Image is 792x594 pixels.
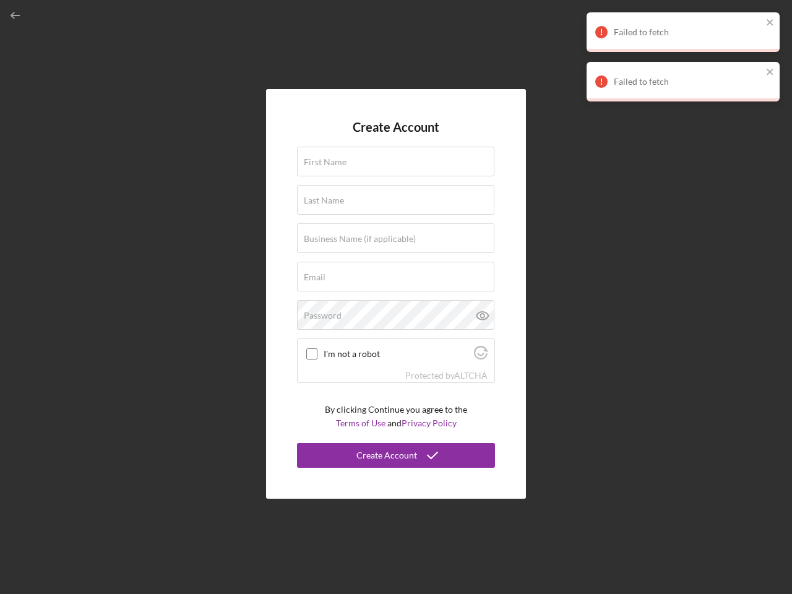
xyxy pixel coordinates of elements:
p: By clicking Continue you agree to the and [325,403,467,431]
label: I'm not a robot [324,349,470,359]
a: Visit Altcha.org [454,370,488,381]
label: Email [304,272,325,282]
label: Last Name [304,196,344,205]
label: Password [304,311,342,321]
a: Terms of Use [336,418,385,428]
label: First Name [304,157,346,167]
h4: Create Account [353,120,439,134]
button: Create Account [297,443,495,468]
a: Visit Altcha.org [474,351,488,361]
a: Privacy Policy [402,418,457,428]
div: Create Account [356,443,417,468]
div: Failed to fetch [614,27,762,37]
div: Protected by [405,371,488,381]
label: Business Name (if applicable) [304,234,416,244]
button: close [766,17,775,29]
button: close [766,67,775,79]
div: Failed to fetch [614,77,762,87]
